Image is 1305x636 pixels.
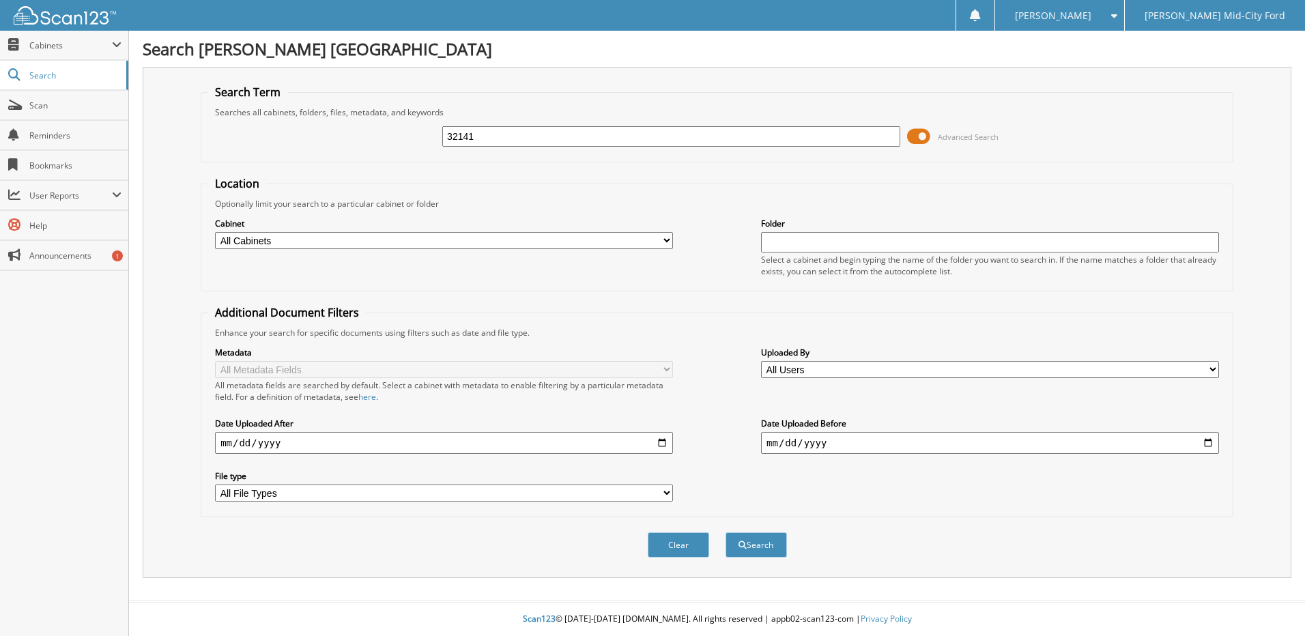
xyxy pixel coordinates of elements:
[208,327,1226,338] div: Enhance your search for specific documents using filters such as date and file type.
[215,432,673,454] input: start
[215,379,673,403] div: All metadata fields are searched by default. Select a cabinet with metadata to enable filtering b...
[29,40,112,51] span: Cabinets
[29,100,121,111] span: Scan
[14,6,116,25] img: scan123-logo-white.svg
[129,603,1305,636] div: © [DATE]-[DATE] [DOMAIN_NAME]. All rights reserved | appb02-scan123-com |
[861,613,912,624] a: Privacy Policy
[523,613,556,624] span: Scan123
[761,418,1219,429] label: Date Uploaded Before
[1145,12,1285,20] span: [PERSON_NAME] Mid-City Ford
[29,190,112,201] span: User Reports
[761,254,1219,277] div: Select a cabinet and begin typing the name of the folder you want to search in. If the name match...
[29,160,121,171] span: Bookmarks
[143,38,1291,60] h1: Search [PERSON_NAME] [GEOGRAPHIC_DATA]
[215,347,673,358] label: Metadata
[112,250,123,261] div: 1
[208,176,266,191] legend: Location
[1015,12,1091,20] span: [PERSON_NAME]
[29,70,119,81] span: Search
[215,470,673,482] label: File type
[208,85,287,100] legend: Search Term
[761,218,1219,229] label: Folder
[29,130,121,141] span: Reminders
[208,305,366,320] legend: Additional Document Filters
[215,418,673,429] label: Date Uploaded After
[208,198,1226,209] div: Optionally limit your search to a particular cabinet or folder
[761,432,1219,454] input: end
[29,250,121,261] span: Announcements
[761,347,1219,358] label: Uploaded By
[358,391,376,403] a: here
[215,218,673,229] label: Cabinet
[726,532,787,558] button: Search
[648,532,709,558] button: Clear
[29,220,121,231] span: Help
[208,106,1226,118] div: Searches all cabinets, folders, files, metadata, and keywords
[938,132,999,142] span: Advanced Search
